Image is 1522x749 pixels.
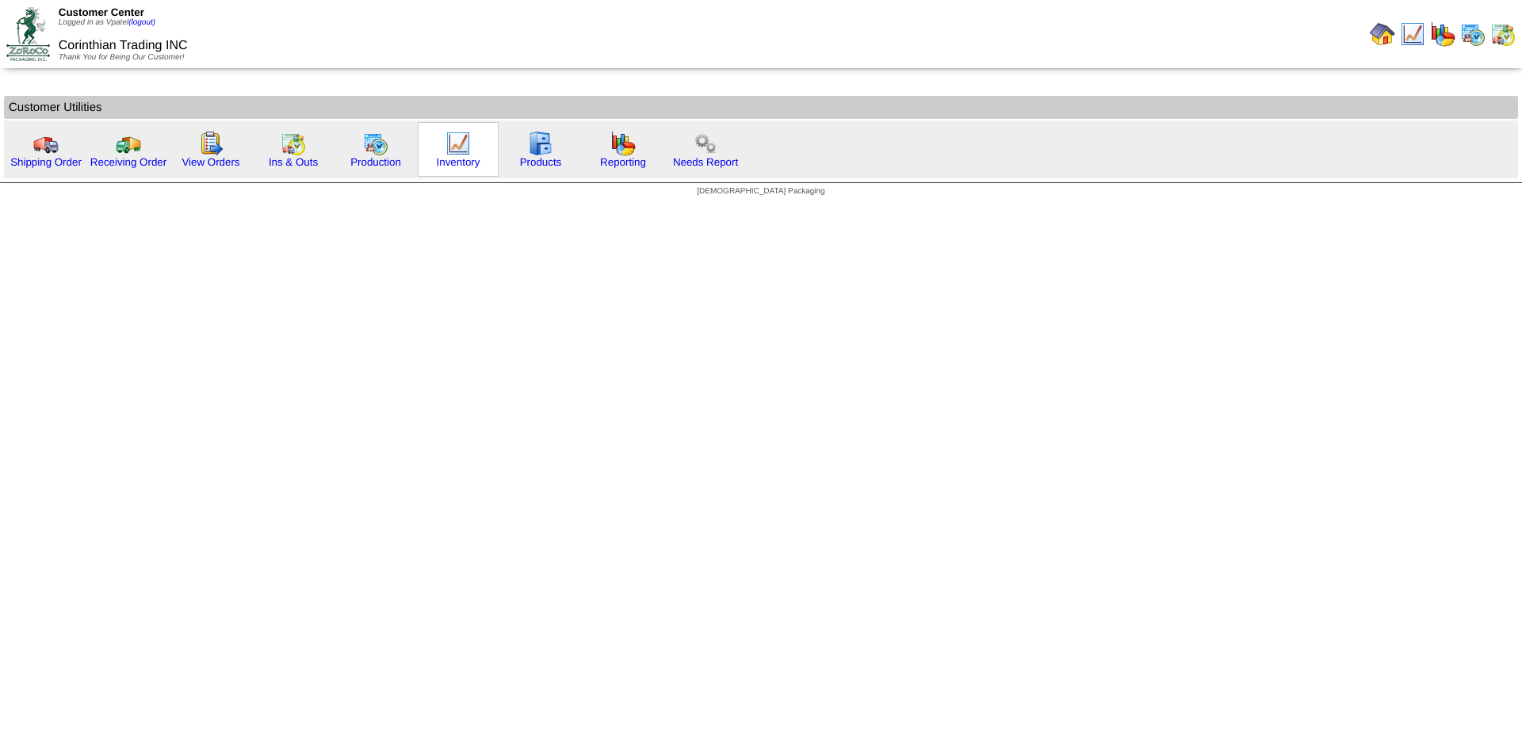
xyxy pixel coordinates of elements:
[116,131,141,156] img: truck2.gif
[59,53,185,62] span: Thank You for Being Our Customer!
[59,39,188,52] span: Corinthian Trading INC
[59,6,144,18] span: Customer Center
[10,156,82,168] a: Shipping Order
[528,131,553,156] img: cabinet.gif
[1430,21,1455,47] img: graph.gif
[6,7,50,60] img: ZoRoCo_Logo(Green%26Foil)%20jpg.webp
[4,96,1518,119] td: Customer Utilities
[437,156,480,168] a: Inventory
[1490,21,1516,47] img: calendarinout.gif
[350,156,401,168] a: Production
[363,131,388,156] img: calendarprod.gif
[128,18,155,27] a: (logout)
[600,156,646,168] a: Reporting
[1370,21,1395,47] img: home.gif
[59,18,155,27] span: Logged in as Vpatel
[673,156,738,168] a: Needs Report
[446,131,471,156] img: line_graph.gif
[1400,21,1425,47] img: line_graph.gif
[610,131,636,156] img: graph.gif
[693,131,718,156] img: workflow.png
[182,156,239,168] a: View Orders
[697,187,824,196] span: [DEMOGRAPHIC_DATA] Packaging
[33,131,59,156] img: truck.gif
[269,156,318,168] a: Ins & Outs
[90,156,166,168] a: Receiving Order
[198,131,224,156] img: workorder.gif
[520,156,562,168] a: Products
[281,131,306,156] img: calendarinout.gif
[1460,21,1486,47] img: calendarprod.gif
